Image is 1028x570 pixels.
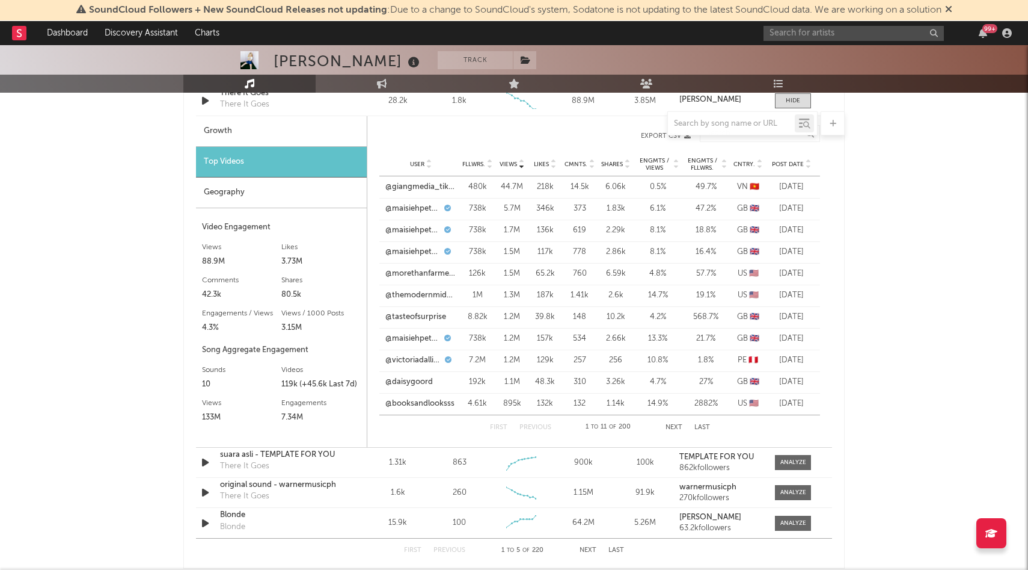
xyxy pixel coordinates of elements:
div: 39.8k [531,311,558,323]
span: Shares [601,161,623,168]
div: 48.3k [531,376,558,388]
div: 1M [462,290,492,302]
div: Engagements / Views [202,306,281,321]
div: 738k [462,225,492,237]
div: 8.1 % [637,246,679,258]
div: 49.7 % [685,181,727,193]
div: 4.8 % [637,268,679,280]
span: Fllwrs. [462,161,485,168]
div: 3.15M [281,321,361,335]
div: 1 5 220 [489,544,555,558]
div: 88.9M [202,255,281,269]
div: 5.26M [617,517,673,529]
div: 0.5 % [637,181,679,193]
span: 🇵🇪 [748,356,758,364]
span: to [507,548,514,553]
div: 6.06k [601,181,631,193]
div: PE [733,355,763,367]
button: First [404,547,421,554]
a: [PERSON_NAME] [679,96,763,104]
span: 🇬🇧 [750,205,759,212]
div: [DATE] [769,246,814,258]
div: 900k [555,457,611,469]
div: 2.86k [601,246,631,258]
div: Likes [281,240,361,255]
div: 1 11 200 [575,420,641,435]
span: User [410,161,424,168]
span: : Due to a change to SoundCloud's system, Sodatone is not updating to the latest SoundCloud data.... [89,5,941,15]
div: 1.2M [498,333,525,345]
div: 42.3k [202,288,281,302]
div: 14.7 % [637,290,679,302]
a: @maisiehpeters [385,246,441,258]
div: US [733,268,763,280]
div: 136k [531,225,558,237]
div: 738k [462,203,492,215]
div: 65.2k [531,268,558,280]
div: 80.5k [281,288,361,302]
button: Last [608,547,624,554]
div: 28.2k [370,95,426,107]
div: 1.8k [452,95,467,107]
div: 14.9 % [637,398,679,410]
span: 🇬🇧 [750,313,759,321]
div: Blonde [220,509,346,521]
div: Geography [196,178,367,208]
a: suara asli - TEMPLATE FOR YOU [220,449,346,461]
span: SoundCloud Followers + New SoundCloud Releases not updating [89,5,387,15]
a: There It Goes [220,87,346,99]
div: 21.7 % [685,333,727,345]
div: 3.85M [617,95,673,107]
div: 8.82k [462,311,492,323]
div: 260 [453,487,467,499]
span: 🇬🇧 [750,378,759,386]
div: 63.2k followers [679,524,763,533]
div: Comments [202,273,281,288]
div: Views / 1000 Posts [281,306,361,321]
div: 14.5k [564,181,595,193]
div: 117k [531,246,558,258]
div: 1.8 % [685,355,727,367]
div: 148 [564,311,595,323]
div: 1.5M [498,268,525,280]
div: 1.3M [498,290,525,302]
span: 🇺🇸 [749,270,759,277]
button: Previous [433,547,465,554]
span: Views [500,161,517,168]
div: 57.7 % [685,268,727,280]
a: Dashboard [38,21,96,45]
div: 1.1M [498,376,525,388]
div: 18.8 % [685,225,727,237]
div: 1.14k [601,398,631,410]
div: 1.7M [498,225,525,237]
div: US [733,290,763,302]
a: TEMPLATE FOR YOU [679,453,763,462]
div: Blonde [220,521,245,533]
div: 16.4 % [685,246,727,258]
div: [DATE] [769,203,814,215]
span: 🇬🇧 [750,248,759,256]
div: 192k [462,376,492,388]
a: @maisiehpeters [385,333,441,345]
div: 44.7M [498,181,525,193]
div: [DATE] [769,333,814,345]
div: GB [733,246,763,258]
div: 4.7 % [637,376,679,388]
div: 568.7 % [685,311,727,323]
span: Cntry. [733,161,755,168]
a: @themodernmidwife [385,290,456,302]
div: There It Goes [220,99,269,111]
div: 256 [601,355,631,367]
div: 4.2 % [637,311,679,323]
div: 534 [564,333,595,345]
div: 10.8 % [637,355,679,367]
div: 10 [202,377,281,392]
a: @maisiehpeters [385,203,441,215]
div: 895k [498,398,525,410]
div: 3.73M [281,255,361,269]
div: 187k [531,290,558,302]
div: 6.1 % [637,203,679,215]
div: Song Aggregate Engagement [202,343,361,358]
a: @victoriadalliera [385,355,442,367]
